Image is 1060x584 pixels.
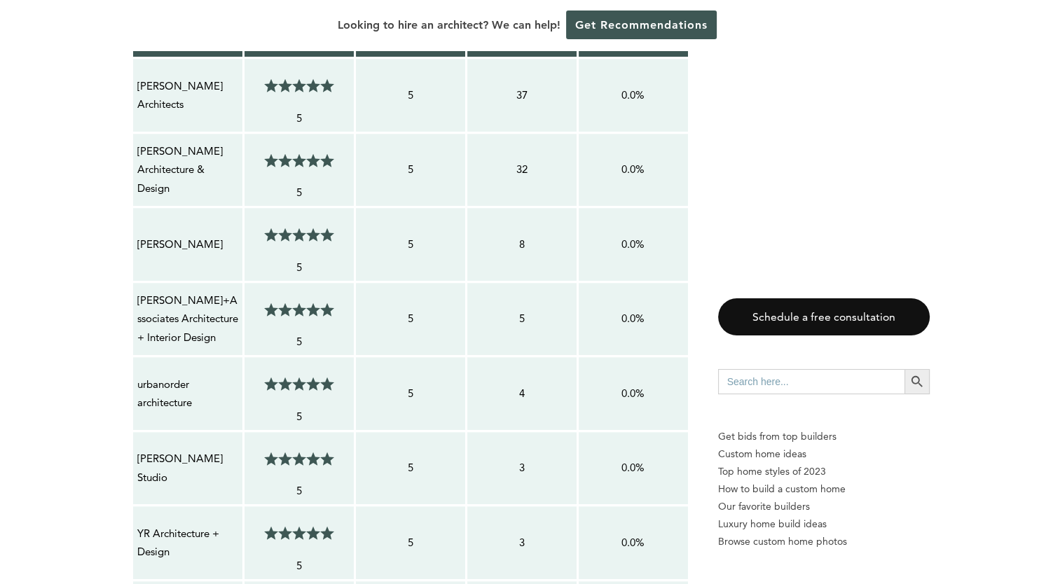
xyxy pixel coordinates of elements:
[472,235,572,253] p: 8
[360,459,461,477] p: 5
[583,160,684,179] p: 0.0%
[249,557,350,575] p: 5
[718,428,930,445] p: Get bids from top builders
[583,459,684,477] p: 0.0%
[718,498,930,515] a: Our favorite builders
[718,445,930,463] a: Custom home ideas
[472,86,572,104] p: 37
[249,109,350,127] p: 5
[137,524,238,562] p: YR Architecture + Design
[583,384,684,403] p: 0.0%
[472,160,572,179] p: 32
[249,482,350,500] p: 5
[137,450,238,487] p: [PERSON_NAME] Studio
[249,258,350,277] p: 5
[360,86,461,104] p: 5
[249,408,350,426] p: 5
[566,11,717,39] a: Get Recommendations
[137,291,238,347] p: [PERSON_NAME]+Associates Architecture + Interior Design
[718,463,930,480] a: Top home styles of 2023
[137,142,238,197] p: [PERSON_NAME] Architecture & Design
[718,533,930,550] a: Browse custom home photos
[792,484,1043,567] iframe: Drift Widget Chat Controller
[249,183,350,202] p: 5
[360,384,461,403] p: 5
[472,534,572,552] p: 3
[137,375,238,412] p: urbanorder architecture
[137,235,238,253] p: [PERSON_NAME]
[718,515,930,533] a: Luxury home build ideas
[360,534,461,552] p: 5
[360,160,461,179] p: 5
[583,534,684,552] p: 0.0%
[472,459,572,477] p: 3
[718,480,930,498] a: How to build a custom home
[360,235,461,253] p: 5
[472,310,572,328] p: 5
[583,235,684,253] p: 0.0%
[718,369,904,394] input: Search here...
[583,86,684,104] p: 0.0%
[909,374,925,389] svg: Search
[583,310,684,328] p: 0.0%
[472,384,572,403] p: 4
[137,77,238,114] p: [PERSON_NAME] Architects
[360,310,461,328] p: 5
[249,333,350,351] p: 5
[718,298,930,335] a: Schedule a free consultation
